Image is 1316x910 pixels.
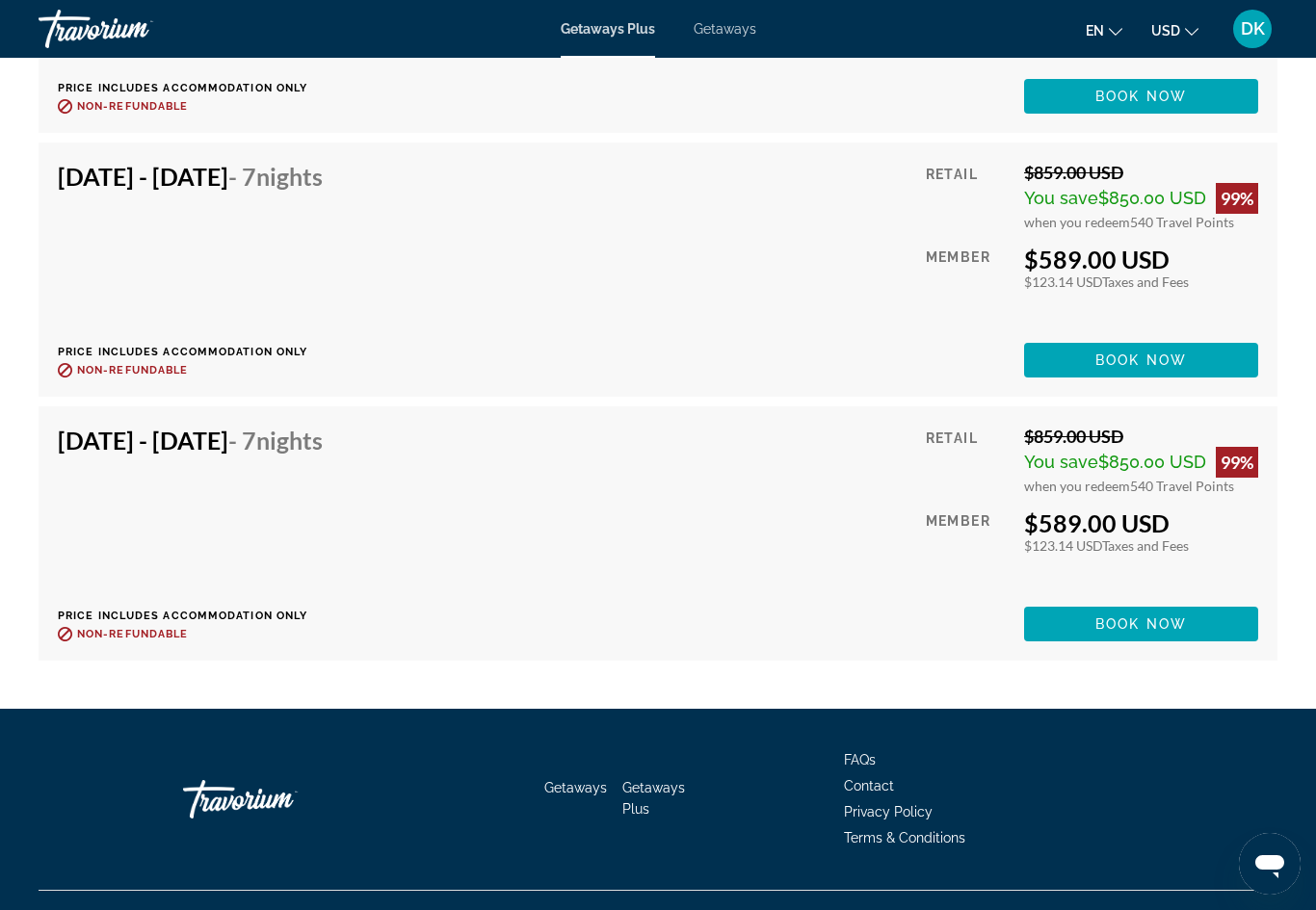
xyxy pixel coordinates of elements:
[77,100,188,113] span: Non-refundable
[1102,273,1189,290] span: Taxes and Fees
[1024,426,1258,447] div: $859.00 USD
[77,628,188,640] span: Non-refundable
[1024,452,1098,472] span: You save
[1227,9,1277,49] button: User Menu
[844,830,965,845] a: Terms & Conditions
[58,426,323,455] h4: [DATE] - [DATE]
[1098,452,1206,472] span: $850.00 USD
[844,778,894,793] a: Contact
[1024,607,1258,641] button: Book now
[694,21,756,37] a: Getaways
[1024,162,1258,183] div: $859.00 USD
[1216,183,1258,214] div: 99%
[561,21,655,37] a: Getaways Plus
[256,426,323,455] span: Nights
[1024,508,1258,537] div: $589.00 USD
[544,780,607,795] a: Getaways
[228,162,323,191] span: - 7
[926,508,1010,592] div: Member
[1086,16,1122,44] button: Change language
[1098,188,1206,208] span: $850.00 USD
[1024,79,1258,114] button: Book now
[1130,214,1234,230] span: 540 Travel Points
[1102,537,1189,554] span: Taxes and Fees
[39,4,231,54] a: Travorium
[1024,537,1258,554] div: $123.14 USD
[256,162,323,191] span: Nights
[1086,23,1104,39] span: en
[622,780,685,817] a: Getaways Plus
[926,162,1010,230] div: Retail
[1216,447,1258,478] div: 99%
[1095,89,1187,104] span: Book now
[77,364,188,377] span: Non-refundable
[844,804,933,819] a: Privacy Policy
[1151,16,1198,44] button: Change currency
[58,82,337,94] p: Price includes accommodation only
[1024,273,1258,290] div: $123.14 USD
[1095,352,1187,368] span: Book now
[1130,478,1234,494] span: 540 Travel Points
[1024,245,1258,273] div: $589.00 USD
[1151,23,1180,39] span: USD
[58,346,337,358] p: Price includes accommodation only
[183,770,376,828] a: Go Home
[1024,478,1130,494] span: when you redeem
[926,245,1010,328] div: Member
[1095,616,1187,632] span: Book now
[926,426,1010,494] div: Retail
[58,610,337,622] p: Price includes accommodation only
[1024,343,1258,377] button: Book now
[844,752,876,767] a: FAQs
[58,162,323,191] h4: [DATE] - [DATE]
[1239,833,1301,895] iframe: Button to launch messaging window
[1024,214,1130,230] span: when you redeem
[1024,188,1098,208] span: You save
[1241,19,1265,39] span: DK
[228,426,323,455] span: - 7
